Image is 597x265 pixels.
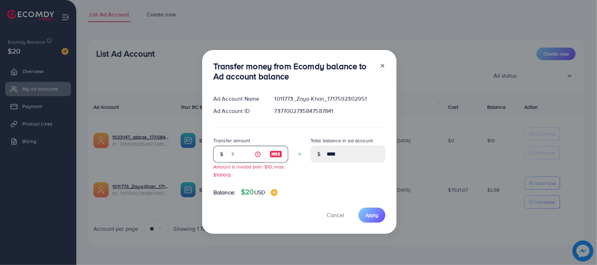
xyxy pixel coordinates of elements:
button: Apply [358,208,385,223]
span: USD [254,188,265,196]
span: Balance: [213,188,235,196]
button: Cancel [318,208,353,223]
div: Ad Account ID [208,107,269,115]
label: Transfer amount [213,137,250,144]
h4: $20 [241,188,278,196]
div: 1011773_Zaya-Khan_1717592302951 [269,95,391,103]
div: Ad Account Name [208,95,269,103]
h3: Transfer money from Ecomdy balance to Ad account balance [213,61,374,81]
span: Apply [365,212,378,219]
img: image [271,189,278,196]
label: Total balance in ad account [311,137,373,144]
span: Cancel [327,211,344,219]
div: 7377002735847587841 [269,107,391,115]
small: Amount is invalid (min: $10, max: $10000) [213,163,285,178]
img: image [270,150,282,158]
